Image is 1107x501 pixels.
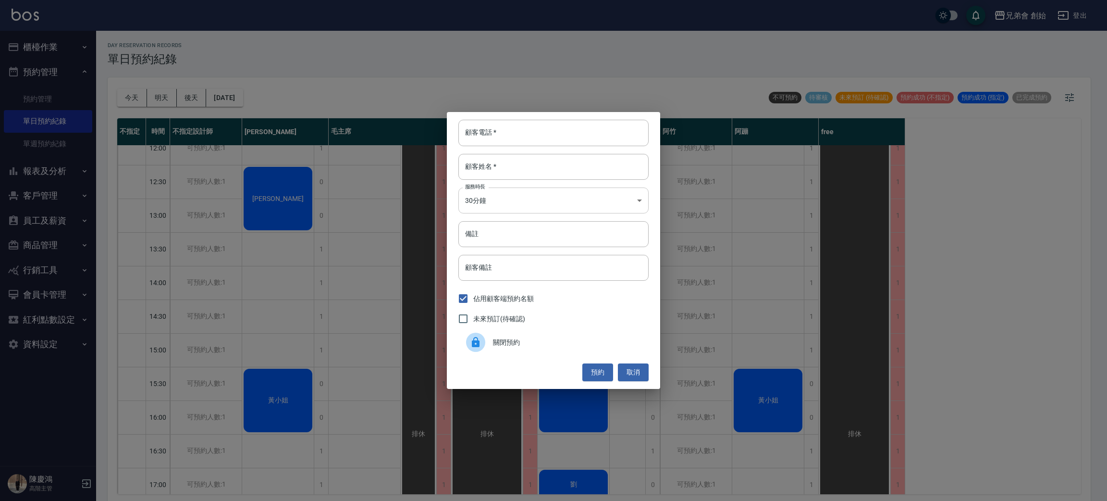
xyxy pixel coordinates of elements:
button: 取消 [618,363,649,381]
span: 關閉預約 [493,338,641,348]
button: 預約 [582,363,613,381]
label: 服務時長 [465,183,485,190]
div: 關閉預約 [458,329,649,356]
div: 30分鐘 [458,188,649,213]
span: 未來預訂(待確認) [473,314,525,324]
span: 佔用顧客端預約名額 [473,294,534,304]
